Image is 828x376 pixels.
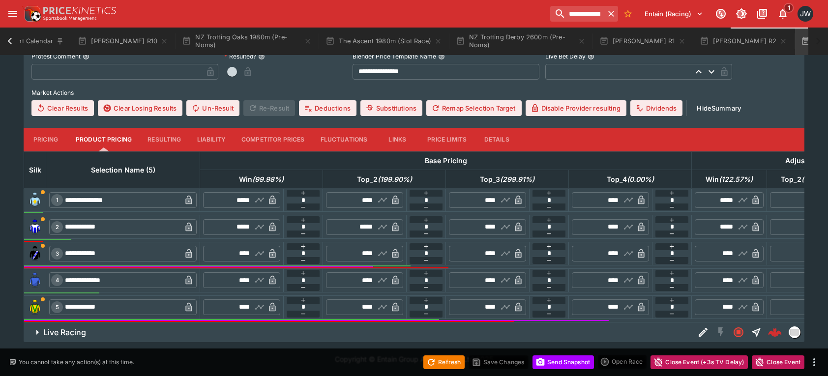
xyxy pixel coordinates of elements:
[450,28,591,55] button: NZ Trotting Derby 2600m (Pre-Noms)
[200,151,692,170] th: Base Pricing
[808,356,820,368] button: more
[43,7,116,14] img: PriceKinetics
[469,174,545,185] span: Top_3(299.91%)
[752,355,804,369] button: Close Event
[252,174,284,185] em: ( 99.98 %)
[789,326,800,338] div: liveracing
[22,4,41,24] img: PriceKinetics Logo
[80,164,166,176] span: Selection Name (5)
[313,128,376,151] button: Fluctuations
[426,100,522,116] button: Remap Selection Target
[639,6,709,22] button: Select Tenant
[24,151,46,188] th: Silk
[27,299,43,315] img: runner 5
[68,128,140,151] button: Product Pricing
[378,174,412,185] em: ( 199.90 %)
[765,322,785,342] a: 6fee8270-2b81-4c14-bf79-22397eae7d4b
[545,52,586,60] p: Live Bet Delay
[31,100,94,116] button: Clear Results
[27,192,43,208] img: runner 1
[598,355,647,369] div: split button
[54,224,61,231] span: 2
[784,3,794,13] span: 1
[360,100,422,116] button: Substitutions
[320,28,448,55] button: The Ascent 1980m (Slot Race)
[228,174,295,185] span: Win(99.98%)
[419,128,474,151] button: Price Limits
[43,327,86,338] h6: Live Racing
[438,53,445,60] button: Blender Price Template Name
[1,28,70,55] button: Event Calendar
[695,174,764,185] span: Win(122.57%)
[140,128,189,151] button: Resulting
[532,355,594,369] button: Send Snapshot
[19,358,134,367] p: You cannot take any action(s) at this time.
[630,100,682,116] button: Dividends
[719,174,753,185] em: ( 122.57 %)
[712,323,730,341] button: SGM Disabled
[733,5,750,23] button: Toggle light/dark mode
[54,197,60,203] span: 1
[243,100,295,116] span: Re-Result
[593,28,692,55] button: [PERSON_NAME] R1
[795,3,816,25] button: Jayden Wyke
[694,28,794,55] button: [PERSON_NAME] R2
[694,323,712,341] button: Edit Detail
[4,5,22,23] button: open drawer
[500,174,534,185] em: ( 299.91 %)
[27,246,43,261] img: runner 3
[753,5,771,23] button: Documentation
[627,174,654,185] em: ( 0.00 %)
[789,327,800,338] img: liveracing
[83,53,89,60] button: Protest Comment
[346,174,423,185] span: Top_2(199.90%)
[24,322,694,342] button: Live Racing
[27,272,43,288] img: runner 4
[234,128,313,151] button: Competitor Prices
[620,6,636,22] button: No Bookmarks
[712,5,730,23] button: Connected to PK
[176,28,318,55] button: NZ Trotting Oaks 1980m (Pre-Noms)
[691,100,747,116] button: HideSummary
[31,86,797,100] label: Market Actions
[54,304,61,311] span: 5
[54,250,61,257] span: 3
[72,28,174,55] button: [PERSON_NAME] R10
[31,52,81,60] p: Protest Comment
[375,128,419,151] button: Links
[550,6,604,22] input: search
[189,128,234,151] button: Liability
[798,6,813,22] div: Jayden Wyke
[768,325,782,339] div: 6fee8270-2b81-4c14-bf79-22397eae7d4b
[747,323,765,341] button: Straight
[258,53,265,60] button: Resulted?
[27,219,43,235] img: runner 2
[733,326,744,338] svg: Closed
[224,52,256,60] p: Resulted?
[186,100,239,116] button: Un-Result
[423,355,465,369] button: Refresh
[768,325,782,339] img: logo-cerberus--red.svg
[730,323,747,341] button: Closed
[43,16,96,21] img: Sportsbook Management
[526,100,626,116] button: Disable Provider resulting
[299,100,356,116] button: Deductions
[588,53,594,60] button: Live Bet Delay
[24,128,68,151] button: Pricing
[54,277,61,284] span: 4
[474,128,519,151] button: Details
[98,100,182,116] button: Clear Losing Results
[774,5,792,23] button: Notifications
[353,52,436,60] p: Blender Price Template Name
[596,174,665,185] span: Top_4(0.00%)
[651,355,748,369] button: Close Event (+3s TV Delay)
